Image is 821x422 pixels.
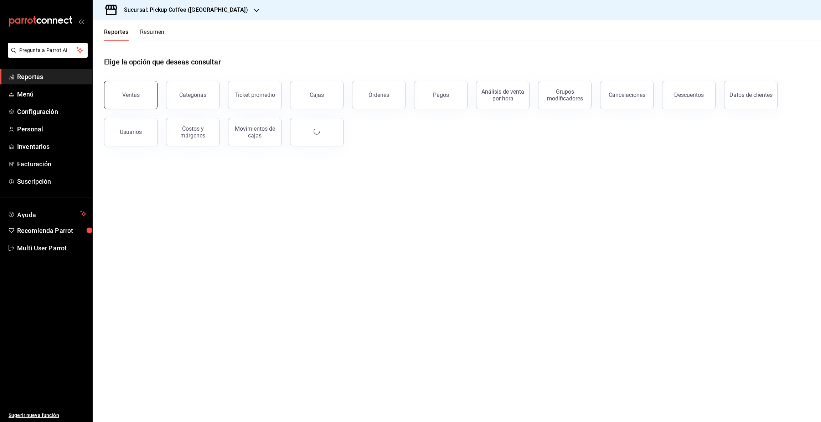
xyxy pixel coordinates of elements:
[538,81,592,109] button: Grupos modificadores
[414,81,468,109] button: Pagos
[104,81,158,109] button: Ventas
[104,57,221,67] h1: Elige la opción que deseas consultar
[17,159,87,169] span: Facturación
[609,92,645,98] div: Cancelaciones
[104,28,129,41] button: Reportes
[17,142,87,151] span: Inventarios
[433,92,449,98] div: Pagos
[9,412,87,419] span: Sugerir nueva función
[19,47,77,54] span: Pregunta a Parrot AI
[368,92,389,98] div: Órdenes
[228,81,282,109] button: Ticket promedio
[78,19,84,24] button: open_drawer_menu
[171,125,215,139] div: Costos y márgenes
[228,118,282,146] button: Movimientos de cajas
[290,81,344,109] a: Cajas
[17,72,87,82] span: Reportes
[17,243,87,253] span: Multi User Parrot
[476,81,530,109] button: Análisis de venta por hora
[724,81,778,109] button: Datos de clientes
[122,92,140,98] div: Ventas
[729,92,773,98] div: Datos de clientes
[17,226,87,235] span: Recomienda Parrot
[118,6,248,14] h3: Sucursal: Pickup Coffee ([GEOGRAPHIC_DATA])
[17,124,87,134] span: Personal
[674,92,704,98] div: Descuentos
[166,118,220,146] button: Costos y márgenes
[120,129,142,135] div: Usuarios
[104,118,158,146] button: Usuarios
[481,88,525,102] div: Análisis de venta por hora
[17,209,77,218] span: Ayuda
[140,28,165,41] button: Resumen
[17,177,87,186] span: Suscripción
[17,107,87,116] span: Configuración
[543,88,587,102] div: Grupos modificadores
[104,28,165,41] div: navigation tabs
[166,81,220,109] button: Categorías
[352,81,406,109] button: Órdenes
[234,92,275,98] div: Ticket promedio
[310,91,324,99] div: Cajas
[233,125,277,139] div: Movimientos de cajas
[600,81,654,109] button: Cancelaciones
[179,92,206,98] div: Categorías
[17,89,87,99] span: Menú
[5,52,88,59] a: Pregunta a Parrot AI
[662,81,716,109] button: Descuentos
[8,43,88,58] button: Pregunta a Parrot AI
